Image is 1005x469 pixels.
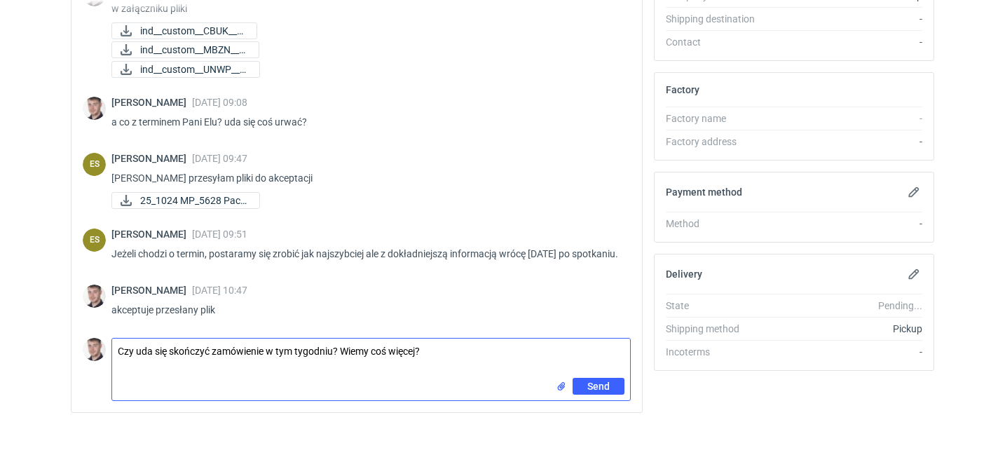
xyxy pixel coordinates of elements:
div: Shipping method [666,322,768,336]
h2: Factory [666,84,699,95]
div: Pickup [768,322,922,336]
span: [DATE] 09:47 [192,153,247,164]
em: Pending... [878,300,922,311]
img: Maciej Sikora [83,285,106,308]
figcaption: ES [83,229,106,252]
a: ind__custom__MBZN__d... [111,41,259,58]
span: ind__custom__MBZN__d... [140,42,247,57]
button: Edit payment method [905,184,922,200]
span: 25_1024 MP_5628 Pack... [140,193,248,208]
button: Edit delivery details [905,266,922,283]
div: State [666,299,768,313]
div: ind__custom__UNWP__d0__oR441920495__v3.pdf [111,61,252,78]
div: Shipping destination [666,12,768,26]
div: Elżbieta Sybilska [83,153,106,176]
div: - [768,345,922,359]
div: Method [666,217,768,231]
span: ind__custom__CBUK__d... [140,23,245,39]
p: [PERSON_NAME] przesyłam pliki do akceptacji [111,170,620,186]
p: Jeżeli chodzi o termin, postaramy się zrobić jak najszybciej ale z dokładniejszą informacją wrócę... [111,245,620,262]
span: ind__custom__UNWP__d... [140,62,248,77]
button: Send [573,378,624,395]
div: - [768,35,922,49]
span: [PERSON_NAME] [111,153,192,164]
div: - [768,111,922,125]
a: 25_1024 MP_5628 Pack... [111,192,260,209]
span: [PERSON_NAME] [111,229,192,240]
span: [DATE] 09:51 [192,229,247,240]
img: Maciej Sikora [83,97,106,120]
h2: Delivery [666,269,702,280]
div: ind__custom__MBZN__d0__oR441920495__v3.pdf [111,41,252,58]
a: ind__custom__UNWP__d... [111,61,260,78]
div: ind__custom__CBUK__d0__oR441920495__v3.pdf [111,22,252,39]
span: Send [587,381,610,391]
span: [DATE] 10:47 [192,285,247,296]
a: ind__custom__CBUK__d... [111,22,257,39]
div: - [768,135,922,149]
div: 25_1024 MP_5628 Packhelp Kartoniki 3wz.--.1A.PDF [111,192,252,209]
div: Contact [666,35,768,49]
figcaption: ES [83,153,106,176]
p: akceptuje przesłany plik [111,301,620,318]
textarea: Czy uda się skończyć zamówienie w tym tygodniu? Wiemy coś więcej? [112,339,630,378]
p: a co z terminem Pani Elu? uda się coś urwać? [111,114,620,130]
span: [PERSON_NAME] [111,97,192,108]
div: Incoterms [666,345,768,359]
img: Maciej Sikora [83,338,106,361]
div: - [768,217,922,231]
span: [PERSON_NAME] [111,285,192,296]
span: [DATE] 09:08 [192,97,247,108]
h2: Payment method [666,186,742,198]
div: Factory address [666,135,768,149]
div: Factory name [666,111,768,125]
div: Elżbieta Sybilska [83,229,106,252]
div: - [768,12,922,26]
